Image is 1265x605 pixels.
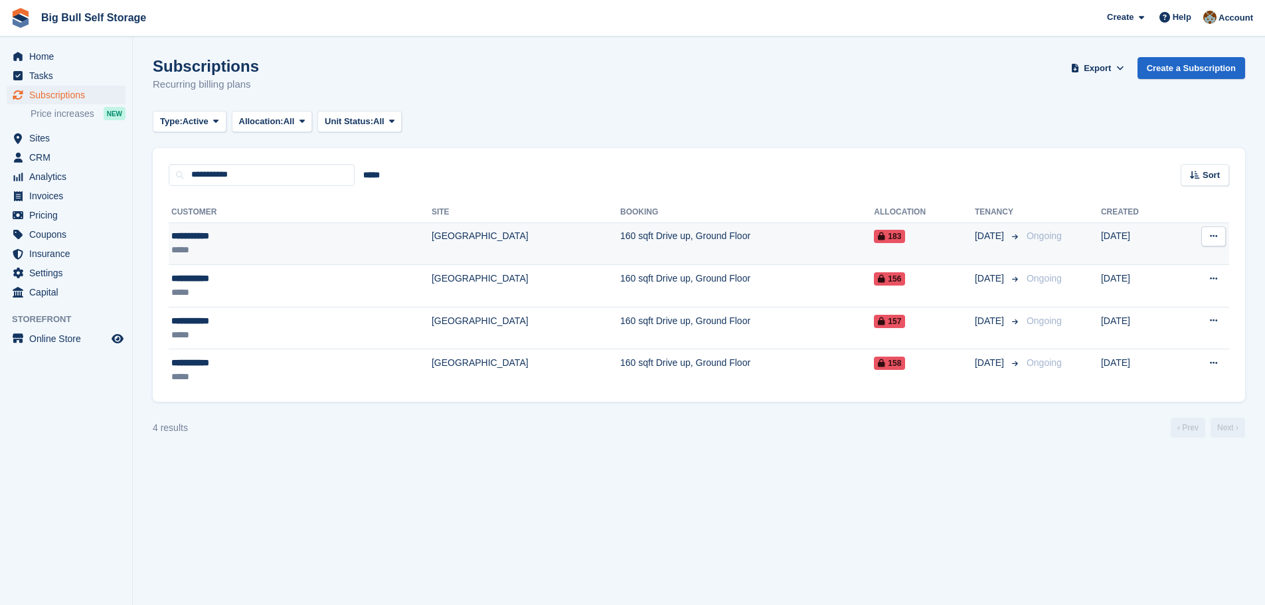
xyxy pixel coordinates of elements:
th: Created [1101,202,1175,223]
a: menu [7,47,126,66]
a: Big Bull Self Storage [36,7,151,29]
a: menu [7,329,126,348]
span: Coupons [29,225,109,244]
td: 160 sqft Drive up, Ground Floor [620,222,874,265]
p: Recurring billing plans [153,77,259,92]
th: Customer [169,202,432,223]
a: menu [7,86,126,104]
span: Settings [29,264,109,282]
td: [DATE] [1101,349,1175,391]
span: Capital [29,283,109,302]
th: Booking [620,202,874,223]
span: Ongoing [1027,273,1062,284]
span: Ongoing [1027,357,1062,368]
span: [DATE] [975,229,1007,243]
span: [DATE] [975,272,1007,286]
span: CRM [29,148,109,167]
span: Sort [1203,169,1220,182]
div: NEW [104,107,126,120]
a: menu [7,264,126,282]
img: stora-icon-8386f47178a22dfd0bd8f6a31ec36ba5ce8667c1dd55bd0f319d3a0aa187defe.svg [11,8,31,28]
button: Export [1068,57,1127,79]
span: Unit Status: [325,115,373,128]
a: menu [7,148,126,167]
td: 160 sqft Drive up, Ground Floor [620,349,874,391]
span: 157 [874,315,905,328]
span: Tasks [29,66,109,85]
td: [DATE] [1101,265,1175,307]
button: Type: Active [153,111,226,133]
button: Allocation: All [232,111,313,133]
span: 156 [874,272,905,286]
span: Storefront [12,313,132,326]
td: [GEOGRAPHIC_DATA] [432,307,620,349]
a: menu [7,187,126,205]
div: 4 results [153,421,188,435]
span: Pricing [29,206,109,224]
a: Next [1211,418,1245,438]
span: Allocation: [239,115,284,128]
span: Online Store [29,329,109,348]
a: Previous [1171,418,1205,438]
img: Mike Llewellen Palmer [1203,11,1217,24]
th: Tenancy [975,202,1021,223]
span: Subscriptions [29,86,109,104]
td: [GEOGRAPHIC_DATA] [432,265,620,307]
a: Preview store [110,331,126,347]
a: menu [7,167,126,186]
span: Sites [29,129,109,147]
span: Analytics [29,167,109,186]
button: Unit Status: All [317,111,402,133]
a: menu [7,129,126,147]
a: menu [7,66,126,85]
span: 158 [874,357,905,370]
span: Create [1107,11,1134,24]
span: All [284,115,295,128]
span: Active [183,115,209,128]
span: Insurance [29,244,109,263]
th: Site [432,202,620,223]
a: menu [7,244,126,263]
td: [DATE] [1101,307,1175,349]
span: Account [1219,11,1253,25]
span: Help [1173,11,1191,24]
td: [DATE] [1101,222,1175,265]
a: menu [7,225,126,244]
th: Allocation [874,202,975,223]
span: Ongoing [1027,315,1062,326]
td: [GEOGRAPHIC_DATA] [432,222,620,265]
span: Home [29,47,109,66]
span: Invoices [29,187,109,205]
a: Create a Subscription [1138,57,1245,79]
span: Ongoing [1027,230,1062,241]
span: [DATE] [975,356,1007,370]
td: [GEOGRAPHIC_DATA] [432,349,620,391]
span: Type: [160,115,183,128]
h1: Subscriptions [153,57,259,75]
span: [DATE] [975,314,1007,328]
span: Price increases [31,108,94,120]
span: Export [1084,62,1111,75]
td: 160 sqft Drive up, Ground Floor [620,307,874,349]
span: 183 [874,230,905,243]
span: All [373,115,384,128]
nav: Page [1168,418,1248,438]
a: Price increases NEW [31,106,126,121]
a: menu [7,283,126,302]
td: 160 sqft Drive up, Ground Floor [620,265,874,307]
a: menu [7,206,126,224]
